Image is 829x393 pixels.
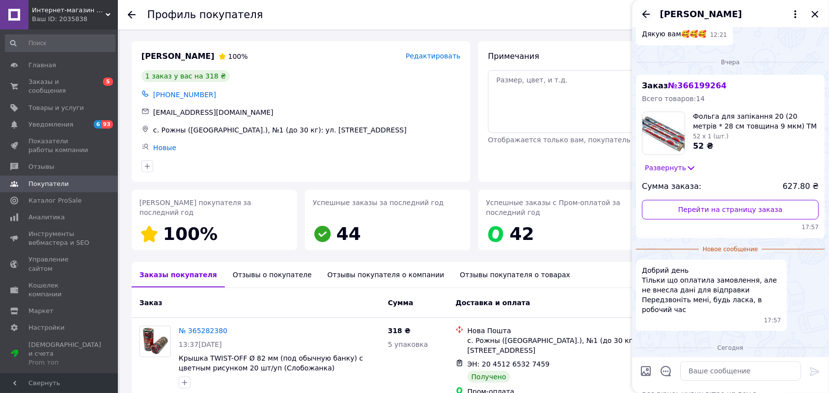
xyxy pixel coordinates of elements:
span: Добрий день Тільки що оплатила замовлення, але не внесла дані для відправки Передзвоніть мені, бу... [642,266,781,315]
span: Новое сообщение [699,246,762,254]
span: 44 [336,224,361,244]
span: Доставка и оплата [456,299,530,307]
span: 52 x 1 (шт.) [693,133,729,140]
span: Кошелек компании [28,281,91,299]
span: Заказы и сообщения [28,78,91,95]
span: 17:57 11.10.2025 [642,224,819,232]
span: [PERSON_NAME] [141,51,215,62]
span: Инструменты вебмастера и SEO [28,230,91,247]
span: Главная [28,61,56,70]
span: 100% [228,52,248,60]
span: 52 ₴ [693,142,714,151]
span: 5 упаковка [388,341,428,348]
span: Товары и услуги [28,104,84,112]
span: 318 ₴ [388,327,411,335]
span: Показатели работы компании [28,137,91,155]
span: ЭН: 20 4512 6532 7459 [468,360,550,368]
span: 13:37[DATE] [179,341,222,348]
span: Редактировать [406,52,461,60]
div: Prom топ [28,358,101,367]
span: Всего товаров: 14 [642,95,705,103]
div: Заказы покупателя [132,262,225,288]
button: Развернуть [642,163,699,174]
span: Настройки [28,323,64,332]
div: 1 заказ у вас на 318 ₴ [141,70,230,82]
a: Новые [153,144,176,152]
div: с. Рожны ([GEOGRAPHIC_DATA].), №1 (до 30 кг): ул. [STREET_ADDRESS] [151,123,463,137]
span: Аналитика [28,213,65,222]
span: Сумма [388,299,414,307]
img: 5281607768_w160_h160_folga-dlya-zapikannya.jpg [643,112,685,155]
span: Отображается только вам, покупатель не видит примечания [488,136,712,144]
span: 42 [510,224,534,244]
span: Фольга для запікання 20 (20 метрів * 28 см товщина 9 мкм) ТМ СМАЧНО [693,112,819,131]
a: № 365282380 [179,327,227,335]
a: Фото товару [139,326,171,357]
span: [PERSON_NAME] [660,8,742,21]
span: Управление сайтом [28,255,91,273]
button: Закрыть [809,8,821,20]
span: Вчера [718,59,744,67]
span: 100% [163,224,218,244]
span: [DEMOGRAPHIC_DATA] и счета [28,341,101,367]
span: Примечания [488,52,539,61]
span: Маркет [28,307,54,315]
span: Интернет-магазин Хозторг Харьков - товары для дома, сада и огорода оптом [32,6,106,15]
div: Отзывы о покупателе [225,262,320,288]
span: Успешные заказы с Пром-оплатой за последний год [486,199,620,216]
span: Заказ [139,299,162,307]
span: Сумма заказа: [642,182,702,193]
div: Отзывы покупателя о товарах [452,262,579,288]
span: [EMAIL_ADDRESS][DOMAIN_NAME] [153,108,274,116]
span: Заказ [642,81,727,91]
span: Успешные заказы за последний год [313,199,444,207]
span: 93 [102,120,113,129]
span: [PHONE_NUMBER] [153,91,216,99]
span: [PERSON_NAME] покупателя за последний год [139,199,251,216]
span: 627.80 ₴ [783,182,819,193]
span: Отзывы [28,162,55,171]
div: Вернуться назад [128,10,136,20]
span: Каталог ProSale [28,196,82,205]
span: 6 [94,120,102,129]
div: Ваш ID: 2035838 [32,15,118,24]
button: Назад [640,8,652,20]
span: 5 [103,78,113,86]
button: [PERSON_NAME] [660,8,801,21]
button: Открыть шаблоны ответов [660,365,673,378]
div: 11.10.2025 [636,57,825,67]
div: 12.10.2025 [636,343,825,353]
a: Перейти на страницу заказа [642,200,819,220]
span: Уведомления [28,120,73,129]
input: Поиск [5,34,115,52]
h1: Профиль покупателя [147,9,263,21]
span: Покупатели [28,180,69,188]
span: № 366199264 [668,81,727,91]
div: Нова Пошта [468,326,674,336]
a: Крышка TWIST-OFF Ø 82 мм (под обычную банку) с цветным рисунком 20 шт/уп (Слобожанка) [179,354,363,372]
div: Получено [468,371,510,383]
span: Сегодня [714,344,748,353]
span: 17:57 11.10.2025 [765,317,782,325]
div: с. Рожны ([GEOGRAPHIC_DATA].), №1 (до 30 кг): ул. [STREET_ADDRESS] [468,336,674,355]
span: Дякую вам🥰🥰🥰 [642,29,707,39]
span: 12:21 16.02.2025 [711,31,728,39]
div: Отзывы покупателя о компании [320,262,452,288]
img: Фото товару [140,326,170,357]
